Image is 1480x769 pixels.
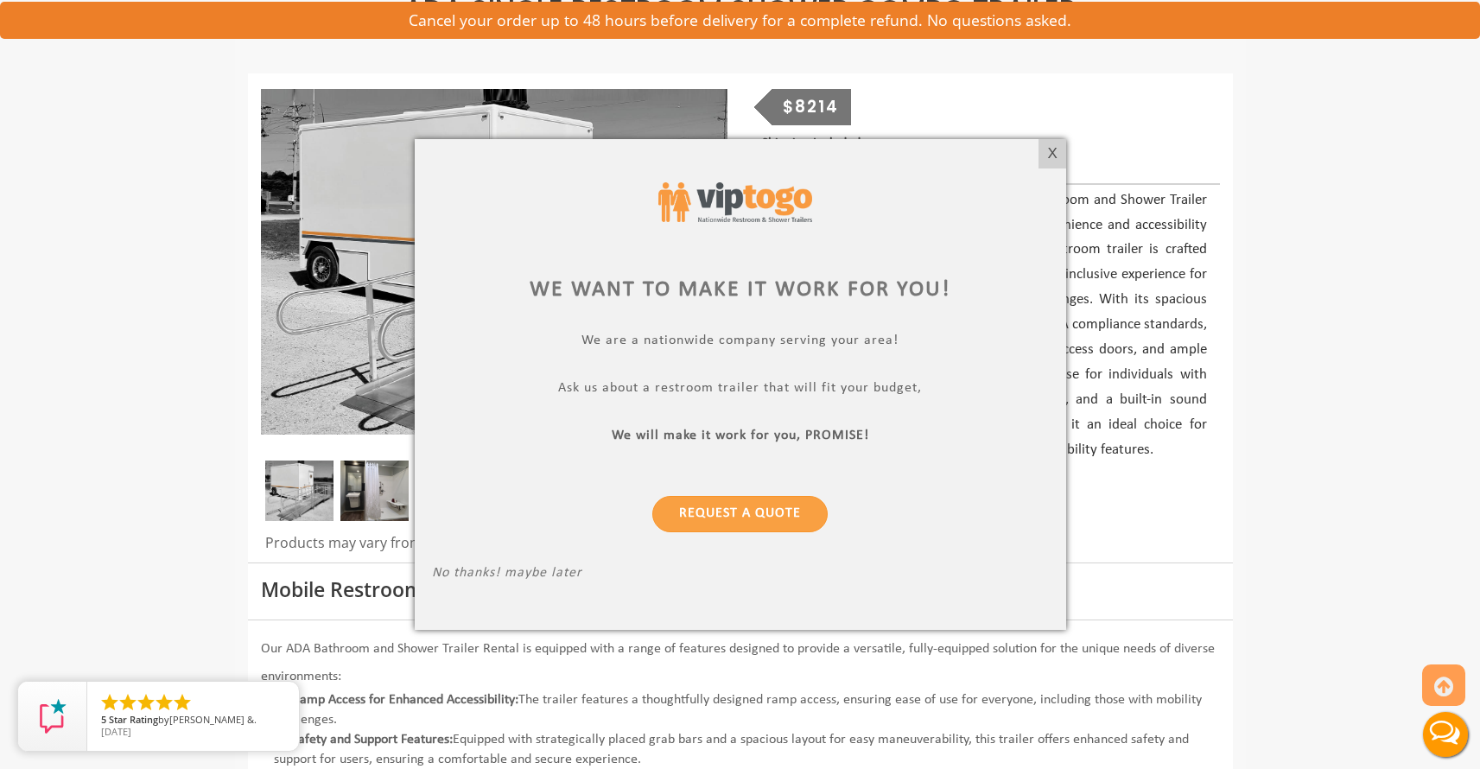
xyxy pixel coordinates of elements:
li:  [154,692,175,713]
a: Request a Quote [652,496,828,532]
p: No thanks! maybe later [432,565,1049,585]
span: 5 [101,713,106,726]
li:  [118,692,138,713]
b: We will make it work for you, PROMISE! [612,429,869,442]
li:  [99,692,120,713]
div: We want to make it work for you! [432,275,1049,307]
p: Ask us about a restroom trailer that will fit your budget, [432,380,1049,400]
span: by [101,715,285,727]
li:  [172,692,193,713]
li:  [136,692,156,713]
img: viptogo logo [658,182,812,221]
span: [PERSON_NAME] &. [169,713,257,726]
button: Live Chat [1411,700,1480,769]
img: Review Rating [35,699,70,734]
span: [DATE] [101,725,131,738]
p: We are a nationwide company serving your area! [432,333,1049,353]
span: Star Rating [109,713,158,726]
div: X [1039,139,1065,168]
